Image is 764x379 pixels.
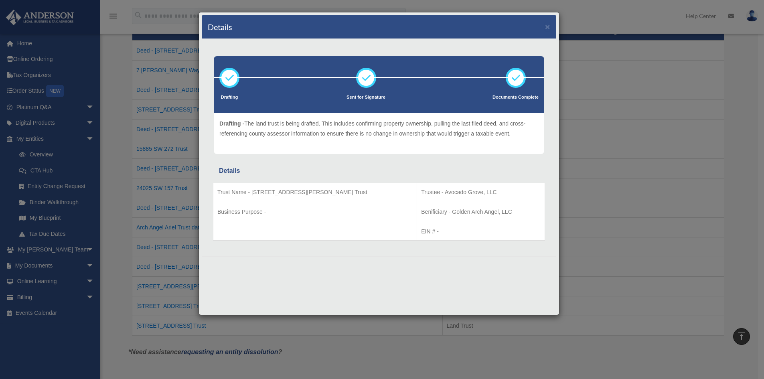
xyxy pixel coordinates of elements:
p: Sent for Signature [347,93,385,101]
div: Details [219,165,539,176]
h4: Details [208,21,232,32]
p: Drafting [219,93,239,101]
p: Business Purpose - [217,207,413,217]
span: Drafting - [219,120,244,127]
p: Benificiary - Golden Arch Angel, LLC [421,207,541,217]
button: × [545,22,550,31]
p: Documents Complete [492,93,539,101]
p: The land trust is being drafted. This includes confirming property ownership, pulling the last fi... [219,119,539,138]
p: Trust Name - [STREET_ADDRESS][PERSON_NAME] Trust [217,187,413,197]
p: EIN # - [421,227,541,237]
p: Trustee - Avocado Grove, LLC [421,187,541,197]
